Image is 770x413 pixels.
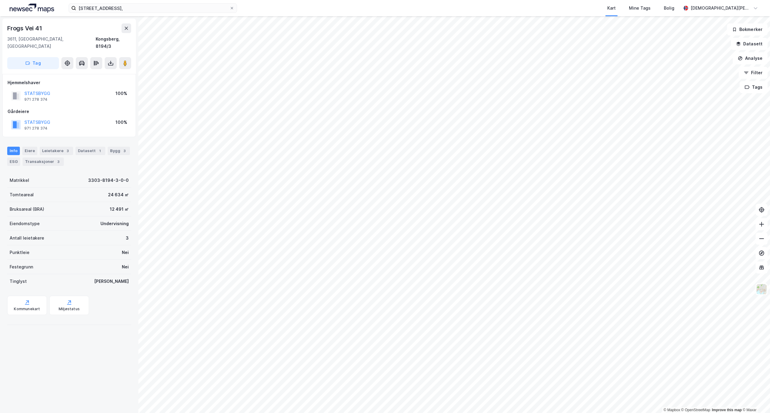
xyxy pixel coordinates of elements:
div: ESG [7,158,20,166]
div: 3 [65,148,71,154]
div: 3 [122,148,128,154]
a: OpenStreetMap [681,408,710,412]
button: Tag [7,57,59,69]
div: Nei [122,249,129,256]
div: Tomteareal [10,191,34,198]
div: 3 [126,234,129,242]
a: Mapbox [664,408,680,412]
div: Eiendomstype [10,220,40,227]
iframe: Chat Widget [740,384,770,413]
img: Z [756,283,767,295]
div: Bruksareal (BRA) [10,206,44,213]
div: 3611, [GEOGRAPHIC_DATA], [GEOGRAPHIC_DATA] [7,35,96,50]
div: 3303-8194-3-0-0 [88,177,129,184]
div: Hjemmelshaver [8,79,131,86]
div: Mine Tags [629,5,651,12]
button: Analyse [733,52,768,64]
button: Bokmerker [727,23,768,35]
div: Kommunekart [14,307,40,311]
div: Kongsberg, 8194/3 [96,35,131,50]
div: Kart [607,5,616,12]
div: 100% [115,90,127,97]
div: Transaksjoner [23,158,64,166]
div: [PERSON_NAME] [94,278,129,285]
div: Undervisning [100,220,129,227]
div: Leietakere [40,147,73,155]
button: Datasett [731,38,768,50]
input: Søk på adresse, matrikkel, gårdeiere, leietakere eller personer [76,4,229,13]
div: Antall leietakere [10,234,44,242]
div: 12 491 ㎡ [110,206,129,213]
button: Filter [739,67,768,79]
div: 971 278 374 [24,126,48,131]
div: Miljøstatus [59,307,80,311]
div: 3 [55,159,61,165]
div: Info [7,147,20,155]
div: Tinglyst [10,278,27,285]
div: Festegrunn [10,263,33,271]
button: Tags [740,81,768,93]
div: Matrikkel [10,177,29,184]
div: Bygg [108,147,130,155]
div: Bolig [664,5,674,12]
div: Kontrollprogram for chat [740,384,770,413]
img: logo.a4113a55bc3d86da70a041830d287a7e.svg [10,4,54,13]
div: Frogs Vei 41 [7,23,43,33]
div: 1 [97,148,103,154]
div: Gårdeiere [8,108,131,115]
div: Punktleie [10,249,29,256]
div: [DEMOGRAPHIC_DATA][PERSON_NAME] [691,5,751,12]
div: 24 634 ㎡ [108,191,129,198]
div: Nei [122,263,129,271]
div: Eiere [22,147,37,155]
a: Improve this map [712,408,742,412]
div: Datasett [75,147,105,155]
div: 971 278 374 [24,97,48,102]
div: 100% [115,119,127,126]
